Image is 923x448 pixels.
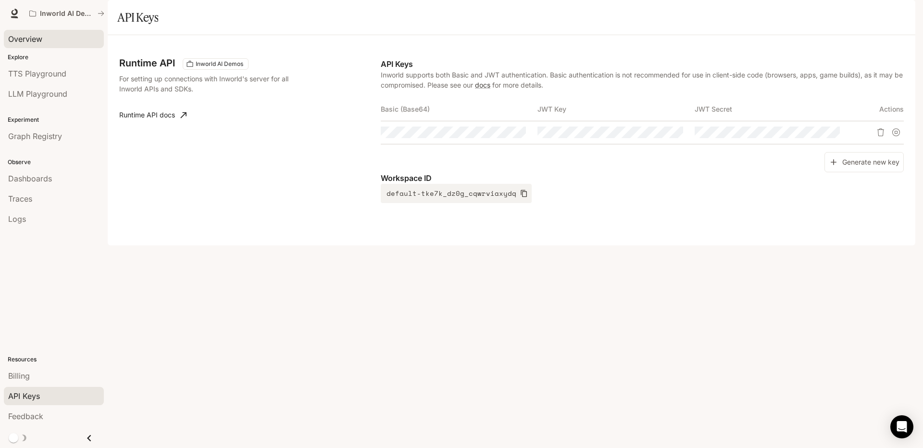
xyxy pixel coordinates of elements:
p: Inworld supports both Basic and JWT authentication. Basic authentication is not recommended for u... [381,70,904,90]
button: Suspend API key [888,125,904,140]
h1: API Keys [117,8,158,27]
button: All workspaces [25,4,109,23]
h3: Runtime API [119,58,175,68]
th: Basic (Base64) [381,98,537,121]
a: Runtime API docs [115,105,190,125]
th: JWT Secret [695,98,851,121]
a: docs [475,81,490,89]
p: Workspace ID [381,172,904,184]
div: These keys will apply to your current workspace only [183,58,249,70]
p: For setting up connections with Inworld's server for all Inworld APIs and SDKs. [119,74,310,94]
span: Inworld AI Demos [192,60,247,68]
th: JWT Key [537,98,694,121]
button: Delete API key [873,125,888,140]
button: default-tke7k_dz0g_cqwrviaxydq [381,184,532,203]
th: Actions [851,98,904,121]
p: API Keys [381,58,904,70]
div: Open Intercom Messenger [890,415,913,438]
button: Generate new key [824,152,904,173]
p: Inworld AI Demos [40,10,94,18]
